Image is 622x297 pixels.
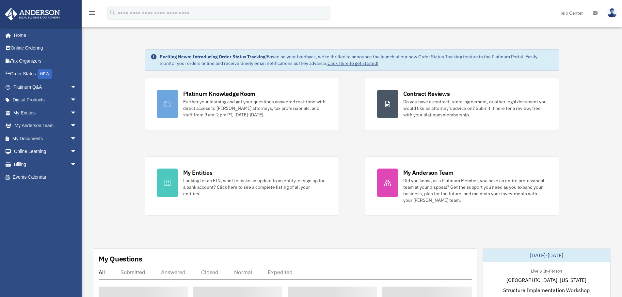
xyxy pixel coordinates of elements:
div: My Entities [183,169,213,177]
span: arrow_drop_down [70,145,83,158]
a: Digital Productsarrow_drop_down [5,94,87,107]
img: Anderson Advisors Platinum Portal [3,8,62,21]
div: All [99,269,105,275]
a: Billingarrow_drop_down [5,158,87,171]
div: My Questions [99,254,142,264]
span: arrow_drop_down [70,119,83,133]
a: Contract Reviews Do you have a contract, rental agreement, or other legal document you would like... [365,78,559,130]
a: My Entitiesarrow_drop_down [5,106,87,119]
a: Events Calendar [5,171,87,184]
div: Looking for an EIN, want to make an update to an entity, or sign up for a bank account? Click her... [183,177,327,197]
a: My Documentsarrow_drop_down [5,132,87,145]
span: arrow_drop_down [70,106,83,120]
span: arrow_drop_down [70,158,83,171]
div: Platinum Knowledge Room [183,90,256,98]
img: User Pic [607,8,617,18]
div: My Anderson Team [403,169,454,177]
a: Tax Organizers [5,54,87,67]
a: Home [5,29,83,42]
a: My Anderson Teamarrow_drop_down [5,119,87,132]
div: Contract Reviews [403,90,450,98]
a: My Anderson Team Did you know, as a Platinum Member, you have an entire professional team at your... [365,156,559,215]
span: [GEOGRAPHIC_DATA], [US_STATE] [506,276,586,284]
div: Submitted [120,269,145,275]
a: Platinum Knowledge Room Further your learning and get your questions answered real-time with dire... [145,78,339,130]
div: Based on your feedback, we're thrilled to announce the launch of our new Order Status Tracking fe... [160,53,553,67]
a: menu [88,11,96,17]
a: Click Here to get started! [327,60,378,66]
a: Online Ordering [5,42,87,55]
div: Did you know, as a Platinum Member, you have an entire professional team at your disposal? Get th... [403,177,547,203]
a: Order StatusNEW [5,67,87,81]
div: Answered [161,269,185,275]
a: My Entities Looking for an EIN, want to make an update to an entity, or sign up for a bank accoun... [145,156,339,215]
strong: Exciting News: Introducing Order Status Tracking! [160,54,267,60]
a: Platinum Q&Aarrow_drop_down [5,81,87,94]
div: Do you have a contract, rental agreement, or other legal document you would like an attorney's ad... [403,98,547,118]
span: arrow_drop_down [70,81,83,94]
div: Live & In-Person [526,267,567,274]
div: [DATE]-[DATE] [483,249,610,262]
div: NEW [38,69,52,79]
div: Expedited [268,269,293,275]
span: arrow_drop_down [70,94,83,107]
a: Online Learningarrow_drop_down [5,145,87,158]
span: arrow_drop_down [70,132,83,145]
div: Normal [234,269,252,275]
i: search [109,9,116,16]
div: Closed [201,269,218,275]
div: Further your learning and get your questions answered real-time with direct access to [PERSON_NAM... [183,98,327,118]
span: Structure Implementation Workshop [503,286,590,294]
i: menu [88,9,96,17]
